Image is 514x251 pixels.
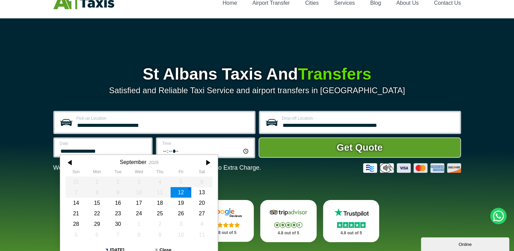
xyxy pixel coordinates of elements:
[191,198,212,208] div: 20 September 2025
[170,208,191,219] div: 26 September 2025
[66,230,87,240] div: 05 October 2025
[183,164,261,171] span: The Car at No Extra Charge.
[66,208,87,219] div: 21 September 2025
[128,187,149,198] div: 10 September 2025
[268,229,309,237] p: 4.8 out of 5
[128,169,149,176] th: Wednesday
[86,177,107,187] div: 01 September 2025
[170,177,191,187] div: 05 September 2025
[86,208,107,219] div: 22 September 2025
[53,164,261,171] p: We Now Accept Card & Contactless Payment In
[76,116,250,120] label: Pick-up Location
[107,219,128,229] div: 30 September 2025
[363,163,461,173] img: Credit And Debit Cards
[274,222,302,228] img: Stars
[191,169,212,176] th: Saturday
[170,230,191,240] div: 10 October 2025
[268,207,309,218] img: Tripadvisor
[162,141,250,146] label: Time
[197,200,254,242] a: Google Stars 4.8 out of 5
[66,177,87,187] div: 31 August 2025
[149,198,170,208] div: 18 September 2025
[205,207,246,218] img: Google
[149,169,170,176] th: Thursday
[107,169,128,176] th: Tuesday
[149,219,170,229] div: 02 October 2025
[86,169,107,176] th: Monday
[260,200,317,242] a: Tripadvisor Stars 4.8 out of 5
[205,229,246,237] p: 4.8 out of 5
[259,137,461,158] button: Get Quote
[149,230,170,240] div: 09 October 2025
[86,187,107,198] div: 08 September 2025
[60,141,147,146] label: Date
[170,198,191,208] div: 19 September 2025
[86,198,107,208] div: 15 September 2025
[149,187,170,198] div: 11 September 2025
[170,219,191,229] div: 03 October 2025
[323,200,379,242] a: Trustpilot Stars 4.8 out of 5
[191,230,212,240] div: 11 October 2025
[191,208,212,219] div: 27 September 2025
[149,177,170,187] div: 04 September 2025
[107,177,128,187] div: 02 September 2025
[331,229,372,237] p: 4.8 out of 5
[191,219,212,229] div: 04 October 2025
[53,66,461,82] h1: St Albans Taxis And
[66,198,87,208] div: 14 September 2025
[170,169,191,176] th: Friday
[191,187,212,198] div: 13 September 2025
[86,219,107,229] div: 29 September 2025
[149,208,170,219] div: 25 September 2025
[148,160,158,165] div: 2025
[107,230,128,240] div: 07 October 2025
[298,65,371,83] span: Transfers
[331,207,372,218] img: Trustpilot
[212,222,240,228] img: Stars
[128,219,149,229] div: 01 October 2025
[86,230,107,240] div: 06 October 2025
[66,169,87,176] th: Sunday
[170,187,191,198] div: 12 September 2025
[107,208,128,219] div: 23 September 2025
[128,208,149,219] div: 24 September 2025
[66,219,87,229] div: 28 September 2025
[107,187,128,198] div: 09 September 2025
[53,86,461,95] p: Satisfied and Reliable Taxi Service and airport transfers in [GEOGRAPHIC_DATA]
[282,116,456,120] label: Drop-off Location
[191,177,212,187] div: 06 September 2025
[128,177,149,187] div: 03 September 2025
[66,187,87,198] div: 07 September 2025
[128,230,149,240] div: 08 October 2025
[128,198,149,208] div: 17 September 2025
[337,222,366,228] img: Stars
[421,236,511,251] iframe: chat widget
[120,159,146,165] div: September
[107,198,128,208] div: 16 September 2025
